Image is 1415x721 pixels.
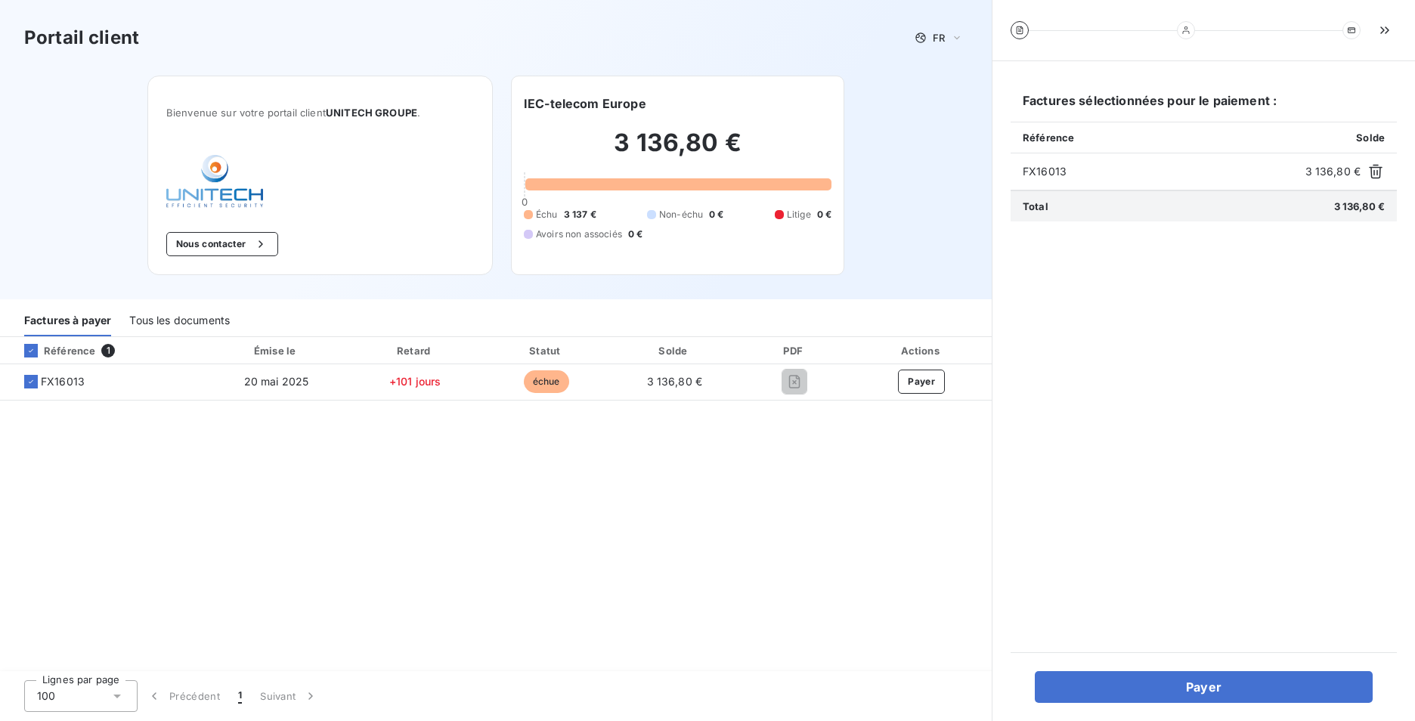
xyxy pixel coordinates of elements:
span: 0 € [628,227,642,241]
div: Référence [12,344,95,357]
span: 1 [238,689,242,704]
div: PDF [741,343,848,358]
span: Solde [1356,132,1385,144]
h6: Factures sélectionnées pour le paiement : [1011,91,1397,122]
button: Précédent [138,680,229,712]
span: Avoirs non associés [536,227,622,241]
span: échue [524,370,569,393]
span: 100 [37,689,55,704]
button: Payer [898,370,945,394]
span: Référence [1023,132,1074,144]
span: +101 jours [389,375,441,388]
button: Suivant [251,680,327,712]
span: 20 mai 2025 [244,375,309,388]
div: Actions [854,343,989,358]
span: 3 136,80 € [1305,164,1361,179]
span: Litige [787,208,811,221]
h6: IEC-telecom Europe [524,94,646,113]
img: Company logo [166,155,263,208]
span: Total [1023,200,1048,212]
span: 3 136,80 € [647,375,703,388]
span: Bienvenue sur votre portail client . [166,107,474,119]
button: Payer [1035,671,1373,703]
div: Émise le [207,343,345,358]
span: 3 136,80 € [1334,200,1386,212]
div: Solde [615,343,735,358]
span: UNITECH GROUPE [326,107,417,119]
span: 3 137 € [564,208,596,221]
span: FR [933,32,945,44]
span: Échu [536,208,558,221]
button: Nous contacter [166,232,278,256]
div: Tous les documents [129,305,230,336]
span: 0 € [709,208,723,221]
span: FX16013 [41,374,85,389]
span: FX16013 [1023,164,1299,179]
button: 1 [229,680,251,712]
span: Non-échu [659,208,703,221]
span: 0 € [817,208,831,221]
div: Factures à payer [24,305,111,336]
div: Retard [351,343,478,358]
h3: Portail client [24,24,139,51]
span: 0 [522,196,528,208]
h2: 3 136,80 € [524,128,831,173]
span: 1 [101,344,115,357]
div: Statut [485,343,608,358]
